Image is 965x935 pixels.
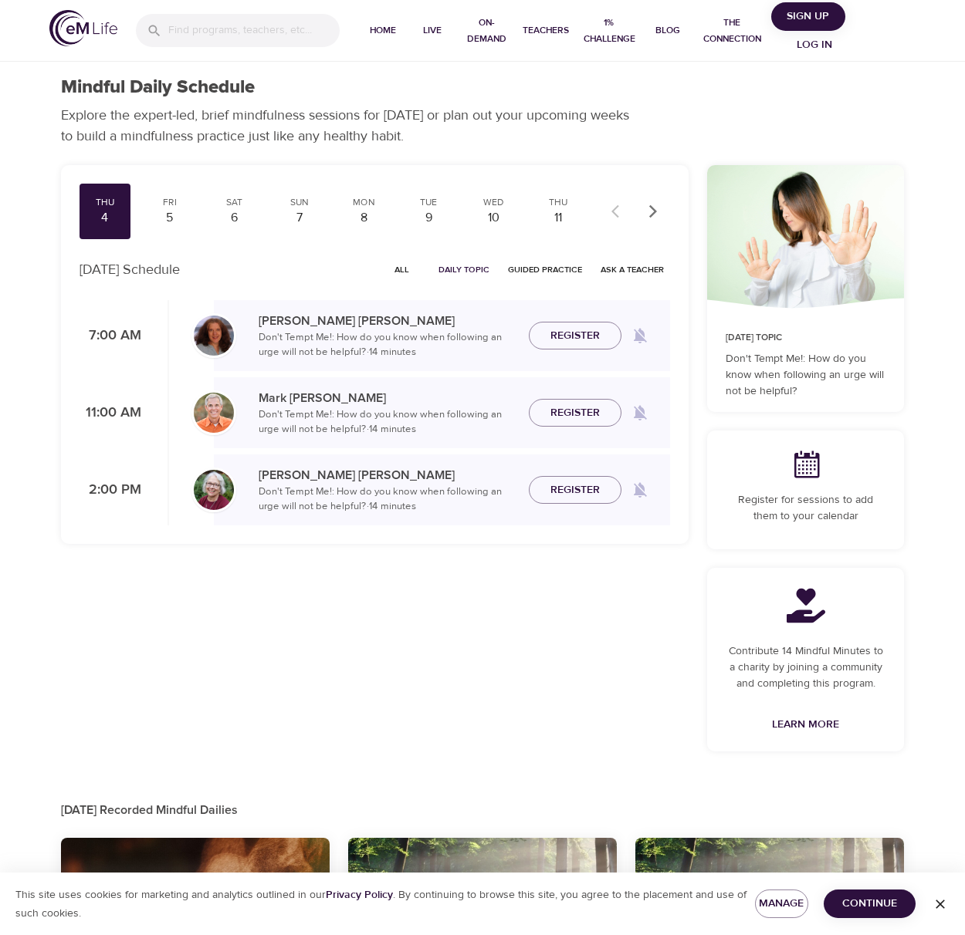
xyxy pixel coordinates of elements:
[621,471,659,508] span: Remind me when a class goes live every Thursday at 2:00 PM
[474,209,513,227] div: 10
[280,209,319,227] div: 7
[771,2,845,31] button: Sign Up
[61,801,904,819] p: [DATE] Recorded Mindful Dailies
[409,209,448,227] div: 9
[49,10,117,46] img: logo
[377,258,426,282] button: All
[364,22,401,39] span: Home
[151,209,189,227] div: 5
[539,196,577,209] div: Thu
[784,35,845,55] span: Log in
[699,15,765,47] span: The Connection
[621,317,659,354] span: Remind me when a class goes live every Thursday at 7:00 AM
[432,258,496,282] button: Daily Topic
[594,258,670,282] button: Ask a Teacher
[755,889,808,918] button: Manage
[80,480,141,501] p: 2:00 PM
[766,711,845,739] a: Learn More
[726,492,885,525] p: Register for sessions to add them to your calendar
[194,393,234,433] img: Mark_Pirtle-min.jpg
[383,262,420,277] span: All
[502,258,588,282] button: Guided Practice
[777,31,852,59] button: Log in
[414,22,451,39] span: Live
[194,316,234,356] img: Cindy2%20031422%20blue%20filter%20hi-res.jpg
[621,394,659,431] span: Remind me when a class goes live every Thursday at 11:00 AM
[259,389,516,407] p: Mark [PERSON_NAME]
[259,330,516,360] p: Don't Tempt Me!: How do you know when following an urge will not be helpful? · 14 minutes
[474,196,513,209] div: Wed
[601,262,664,277] span: Ask a Teacher
[523,22,569,39] span: Teachers
[194,470,234,510] img: Bernice_Moore_min.jpg
[777,7,839,26] span: Sign Up
[539,209,577,227] div: 11
[463,15,510,47] span: On-Demand
[550,403,600,423] span: Register
[259,484,516,515] p: Don't Tempt Me!: How do you know when following an urge will not be helpful? · 14 minutes
[168,14,340,47] input: Find programs, teachers, etc...
[438,262,489,277] span: Daily Topic
[767,894,796,913] span: Manage
[80,326,141,346] p: 7:00 AM
[61,76,255,99] h1: Mindful Daily Schedule
[280,196,319,209] div: Sun
[259,466,516,484] p: [PERSON_NAME] [PERSON_NAME]
[80,259,180,280] p: [DATE] Schedule
[836,894,903,913] span: Continue
[550,481,600,500] span: Register
[508,262,582,277] span: Guided Practice
[259,312,516,330] p: [PERSON_NAME] [PERSON_NAME]
[215,209,254,227] div: 6
[772,715,839,734] span: Learn More
[649,22,686,39] span: Blog
[726,351,885,400] p: Don't Tempt Me!: How do you know when following an urge will not be helpful?
[151,196,189,209] div: Fri
[550,326,600,346] span: Register
[61,105,640,147] p: Explore the expert-led, brief mindfulness sessions for [DATE] or plan out your upcoming weeks to ...
[80,403,141,424] p: 11:00 AM
[326,888,393,902] a: Privacy Policy
[581,15,637,47] span: 1% Challenge
[259,407,516,437] p: Don't Tempt Me!: How do you know when following an urge will not be helpful? · 14 minutes
[824,889,916,918] button: Continue
[215,196,254,209] div: Sat
[409,196,448,209] div: Tue
[529,476,621,505] button: Register
[726,331,885,345] p: [DATE] Topic
[86,196,124,209] div: Thu
[345,196,384,209] div: Mon
[529,322,621,350] button: Register
[726,643,885,692] p: Contribute 14 Mindful Minutes to a charity by joining a community and completing this program.
[529,399,621,427] button: Register
[345,209,384,227] div: 8
[86,209,124,227] div: 4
